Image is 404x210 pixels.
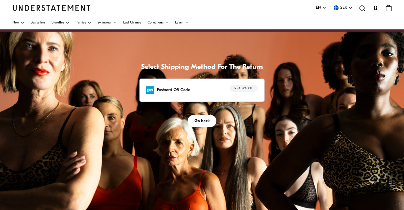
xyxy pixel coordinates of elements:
a: Bestsellers [31,16,45,29]
a: Learn [175,16,189,29]
span: SEK [340,4,347,11]
span: New [13,21,19,24]
span: EN [316,4,321,11]
span: SEK 39.00 [235,85,252,92]
a: Bralettes [52,16,69,29]
p: Postnord QR Code [157,87,190,93]
span: Learn [175,21,184,24]
a: New [13,16,24,29]
img: postnord_square.svg [146,86,154,94]
a: Panties [76,16,91,29]
h1: Select Shipping Method For The Return [139,63,265,72]
span: Collections [148,21,164,24]
span: Swimwear [98,21,112,24]
button: SEK [333,4,353,11]
a: Swimwear [98,16,117,29]
a: Understatement Homepage [13,5,91,11]
span: Bralettes [52,21,64,24]
span: Last Chance [123,21,141,24]
a: New Iconic Silhouettes Discover now [6,21,398,30]
span: Panties [76,21,86,24]
button: Go back [188,115,217,127]
span: Bestsellers [31,21,45,24]
button: EN [316,4,326,11]
span: Go back [194,115,210,127]
a: Last Chance [123,16,141,29]
a: Collections [148,16,169,29]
